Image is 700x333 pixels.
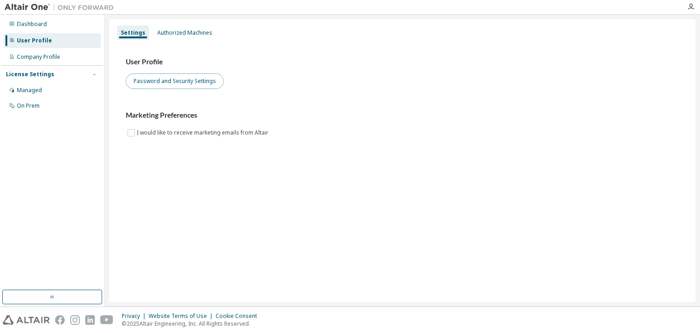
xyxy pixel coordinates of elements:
div: On Prem [17,102,40,109]
div: Dashboard [17,21,47,28]
img: instagram.svg [70,315,80,325]
div: Settings [121,29,145,36]
label: I would like to receive marketing emails from Altair [137,127,270,138]
div: Company Profile [17,53,60,61]
div: Authorized Machines [157,29,212,36]
div: User Profile [17,37,52,44]
img: Altair One [5,3,118,12]
img: facebook.svg [55,315,65,325]
div: Website Terms of Use [149,312,216,320]
div: License Settings [6,71,54,78]
h3: User Profile [126,57,679,67]
h3: Marketing Preferences [126,111,679,120]
div: Managed [17,87,42,94]
button: Password and Security Settings [126,73,224,89]
div: Privacy [122,312,149,320]
img: linkedin.svg [85,315,95,325]
img: youtube.svg [100,315,113,325]
p: © 2025 Altair Engineering, Inc. All Rights Reserved. [122,320,262,328]
img: altair_logo.svg [3,315,50,325]
div: Cookie Consent [216,312,262,320]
